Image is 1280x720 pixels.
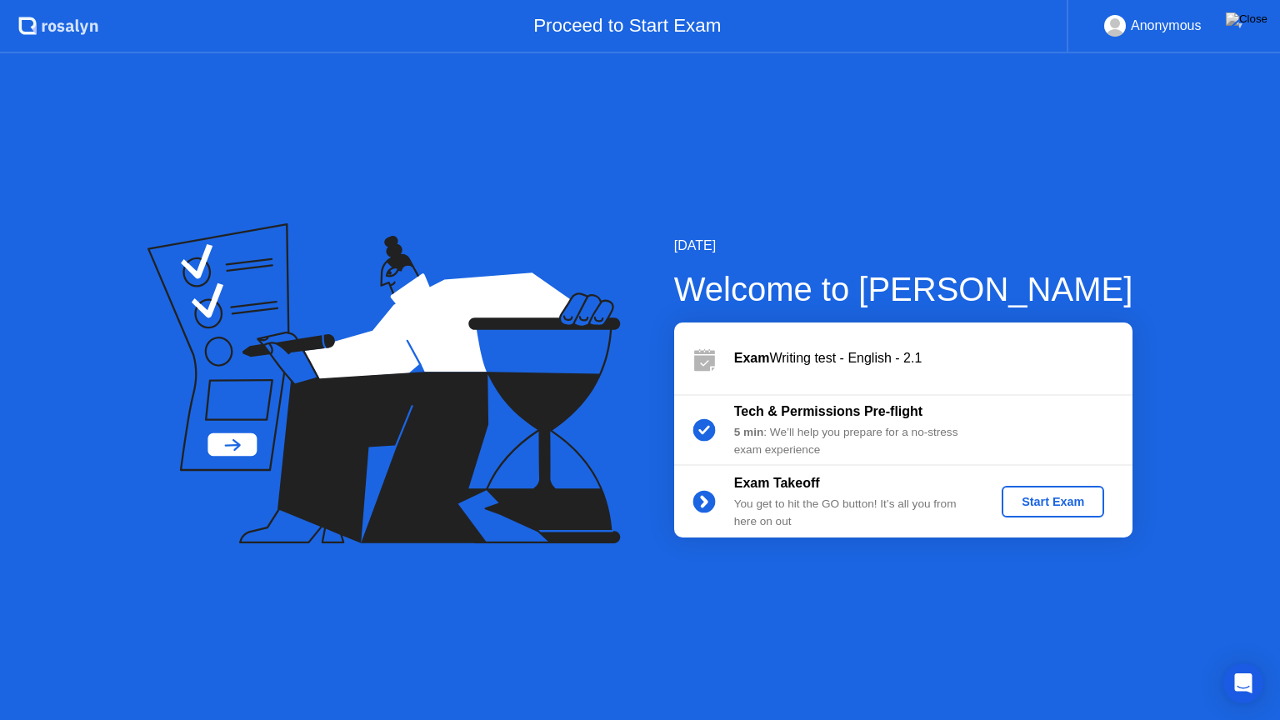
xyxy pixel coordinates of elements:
b: Exam Takeoff [734,476,820,490]
div: Start Exam [1008,495,1097,508]
div: [DATE] [674,236,1133,256]
img: Close [1226,12,1267,26]
div: You get to hit the GO button! It’s all you from here on out [734,496,974,530]
div: Anonymous [1131,15,1202,37]
div: Writing test - English - 2.1 [734,348,1132,368]
div: Welcome to [PERSON_NAME] [674,264,1133,314]
button: Start Exam [1002,486,1104,517]
div: : We’ll help you prepare for a no-stress exam experience [734,424,974,458]
b: 5 min [734,426,764,438]
b: Tech & Permissions Pre-flight [734,404,922,418]
div: Open Intercom Messenger [1223,663,1263,703]
b: Exam [734,351,770,365]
